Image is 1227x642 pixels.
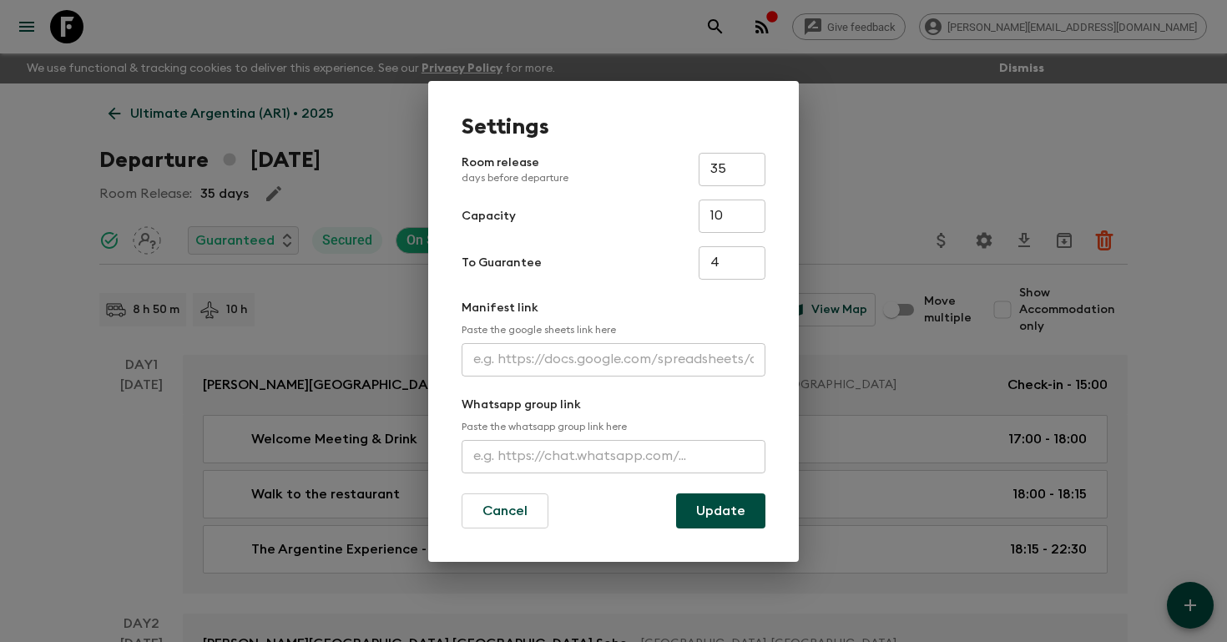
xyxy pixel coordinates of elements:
p: Manifest link [462,300,765,316]
p: Paste the google sheets link here [462,323,765,336]
p: Paste the whatsapp group link here [462,420,765,433]
button: Cancel [462,493,548,528]
p: To Guarantee [462,255,542,271]
input: e.g. 30 [699,153,765,186]
p: Capacity [462,208,516,225]
h1: Settings [462,114,765,139]
p: days before departure [462,171,568,185]
button: Update [676,493,765,528]
input: e.g. https://docs.google.com/spreadsheets/d/1P7Zz9v8J0vXy1Q/edit#gid=0 [462,343,765,377]
input: e.g. 14 [699,200,765,233]
p: Room release [462,154,568,185]
input: e.g. 4 [699,246,765,280]
p: Whatsapp group link [462,397,765,413]
input: e.g. https://chat.whatsapp.com/... [462,440,765,473]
